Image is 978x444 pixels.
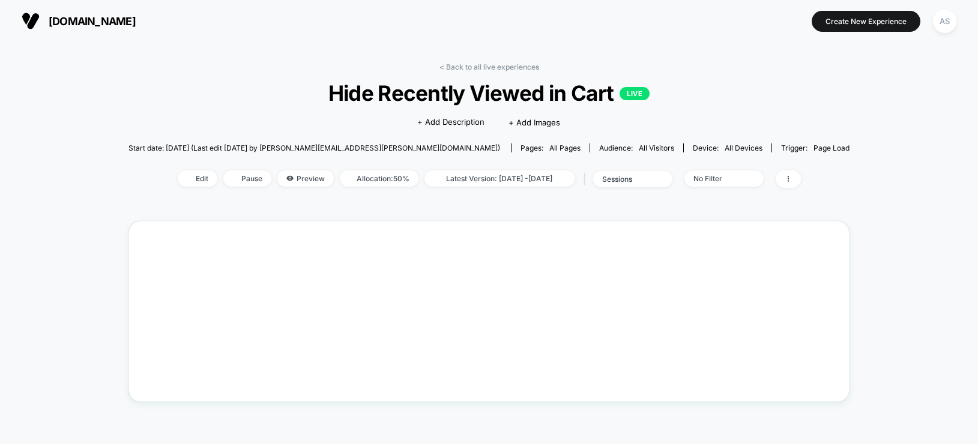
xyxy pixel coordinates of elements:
[599,143,674,152] div: Audience:
[549,143,581,152] span: all pages
[521,143,581,152] div: Pages:
[340,170,418,187] span: Allocation: 50%
[693,174,741,183] div: No Filter
[581,170,593,188] span: |
[439,62,539,71] a: < Back to all live experiences
[639,143,674,152] span: All Visitors
[781,143,850,152] div: Trigger:
[929,9,960,34] button: AS
[509,118,560,127] span: + Add Images
[178,170,217,187] span: Edit
[812,11,920,32] button: Create New Experience
[18,11,139,31] button: [DOMAIN_NAME]
[683,143,771,152] span: Device:
[165,80,813,106] span: Hide Recently Viewed in Cart
[620,87,650,100] p: LIVE
[128,143,500,152] span: Start date: [DATE] (Last edit [DATE] by [PERSON_NAME][EMAIL_ADDRESS][PERSON_NAME][DOMAIN_NAME])
[725,143,762,152] span: all devices
[424,170,575,187] span: Latest Version: [DATE] - [DATE]
[277,170,334,187] span: Preview
[22,12,40,30] img: Visually logo
[602,175,650,184] div: sessions
[49,15,136,28] span: [DOMAIN_NAME]
[417,116,484,128] span: + Add Description
[933,10,956,33] div: AS
[223,170,271,187] span: Pause
[813,143,850,152] span: Page Load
